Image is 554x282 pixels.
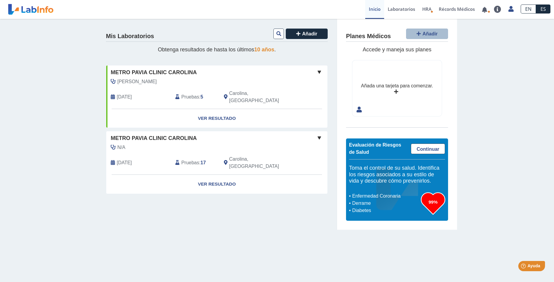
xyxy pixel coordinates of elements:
span: Obtenga resultados de hasta los últimos . [158,47,276,53]
li: Diabetes [351,207,421,214]
a: Continuar [411,144,445,154]
a: EN [521,5,536,14]
b: 5 [200,94,203,99]
h4: Planes Médicos [346,33,391,40]
span: Evaluación de Riesgos de Salud [349,142,401,155]
li: Derrame [351,200,421,207]
span: Añadir [423,31,438,36]
span: N/A [117,144,125,151]
span: Continuar [417,147,439,152]
a: Ver Resultado [106,109,327,128]
span: Vega Vazquez, Monica [117,78,157,85]
div: : [171,156,219,170]
span: Carolina, PR [229,90,296,104]
span: Pruebas [181,93,199,101]
span: 2025-08-15 [117,93,132,101]
h3: 99% [421,198,445,206]
h4: Mis Laboratorios [106,33,154,40]
div: : [171,90,219,104]
span: Añadir [302,31,318,36]
div: Añada una tarjeta para comenzar. [361,82,433,89]
a: Ver Resultado [106,175,327,194]
li: Enfermedad Coronaria [351,193,421,200]
span: Metro Pavia Clinic Carolina [111,68,197,77]
iframe: Help widget launcher [501,259,547,275]
span: Carolina, PR [229,156,296,170]
span: Metro Pavia Clinic Carolina [111,134,197,142]
span: 10 años [254,47,274,53]
button: Añadir [406,29,448,39]
span: 2025-05-13 [117,159,132,166]
a: ES [536,5,550,14]
span: HRA [422,6,432,12]
span: Pruebas [181,159,199,166]
h5: Toma el control de su salud. Identifica los riesgos asociados a su estilo de vida y descubre cómo... [349,165,445,184]
button: Añadir [286,29,328,39]
b: 17 [200,160,206,165]
span: Accede y maneja sus planes [363,47,431,53]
